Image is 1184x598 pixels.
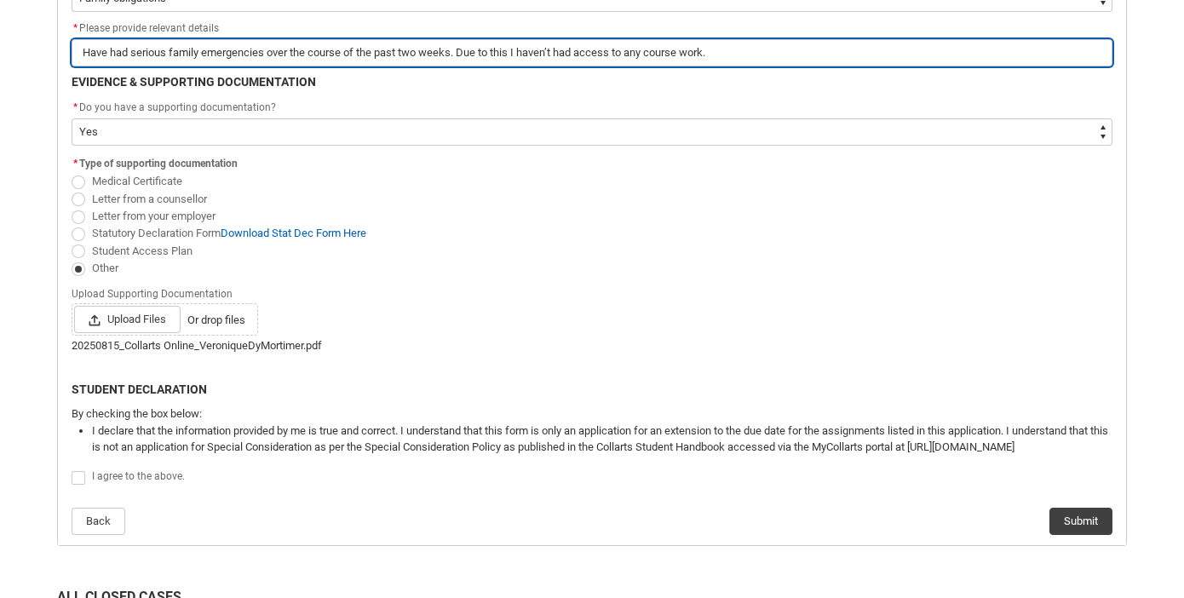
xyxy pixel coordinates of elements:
span: Do you have a supporting documentation? [79,101,276,113]
b: EVIDENCE & SUPPORTING DOCUMENTATION [72,75,316,89]
span: Type of supporting documentation [79,158,238,170]
span: Upload Supporting Documentation [72,283,239,302]
abbr: required [73,101,78,113]
span: Other [92,262,118,274]
span: I agree to the above. [92,470,185,482]
p: By checking the box below: [72,405,1112,423]
button: Back [72,508,125,535]
div: 20250815_Collarts Online_VeroniqueDyMortimer.pdf [72,337,1112,354]
abbr: required [73,22,78,34]
a: Download Stat Dec Form Here [221,227,366,239]
span: Or drop files [187,312,245,329]
span: Student Access Plan [92,244,193,257]
span: Please provide relevant details [72,22,219,34]
span: Statutory Declaration Form [92,227,366,239]
span: Letter from a counsellor [92,193,207,205]
abbr: required [73,158,78,170]
li: I declare that the information provided by me is true and correct. I understand that this form is... [92,423,1112,456]
span: Medical Certificate [92,175,182,187]
span: Letter from your employer [92,210,216,222]
b: STUDENT DECLARATION [72,382,207,396]
span: Upload Files [74,306,181,333]
button: Submit [1049,508,1112,535]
